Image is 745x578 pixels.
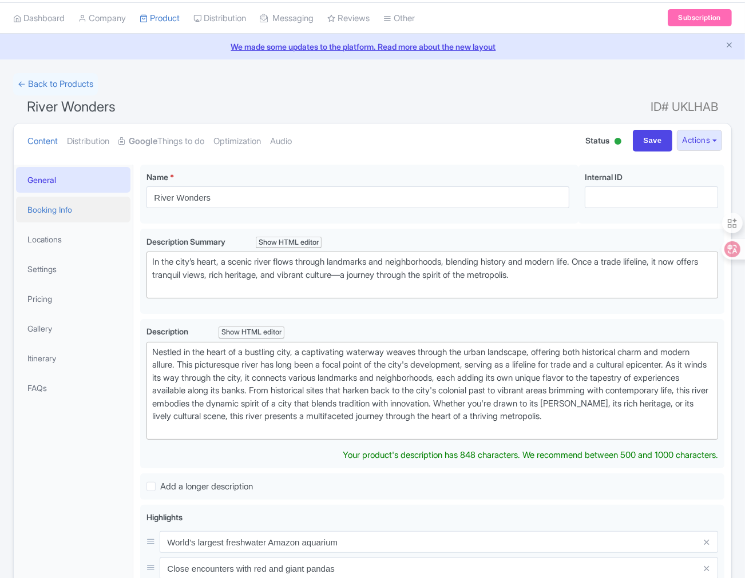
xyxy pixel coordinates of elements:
div: Active [612,133,624,151]
a: Pricing [16,286,130,312]
button: Actions [677,130,722,151]
span: Description [146,326,190,336]
span: Add a longer description [160,481,253,492]
input: Save [633,130,673,152]
a: Gallery [16,316,130,341]
a: Audio [270,123,292,160]
div: Your product's description has 848 characters. We recommend between 500 and 1000 characters. [343,449,718,462]
a: Other [383,3,415,34]
span: Status [586,134,610,146]
span: Internal ID [585,172,623,182]
a: We made some updates to the platform. Read more about the new layout [7,41,738,53]
a: Booking Info [16,197,130,222]
div: Nestled in the heart of a bustling city, a captivating waterway weaves through the urban landscap... [152,346,712,436]
div: In the city’s heart, a scenic river flows through landmarks and neighborhoods, blending history a... [152,256,712,294]
a: Distribution [67,123,109,160]
span: Description Summary [146,237,227,246]
a: Reviews [327,3,370,34]
a: ← Back to Products [13,73,98,95]
span: Name [146,172,168,182]
a: FAQs [16,375,130,401]
strong: Google [129,135,157,148]
a: Product [140,3,180,34]
span: Highlights [146,512,183,522]
a: Subscription [668,9,732,26]
span: ID# UKLHAB [651,95,718,118]
div: Show HTML editor [219,326,284,338]
a: Distribution [193,3,246,34]
a: Company [78,3,126,34]
a: Optimization [213,123,261,160]
a: Content [27,123,58,160]
div: Show HTML editor [256,237,322,249]
a: Settings [16,256,130,282]
a: Dashboard [13,3,65,34]
span: River Wonders [27,98,116,115]
a: Locations [16,226,130,252]
a: General [16,167,130,193]
button: Close announcement [725,39,734,53]
a: Itinerary [16,345,130,371]
a: Messaging [260,3,314,34]
a: GoogleThings to do [118,123,204,160]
